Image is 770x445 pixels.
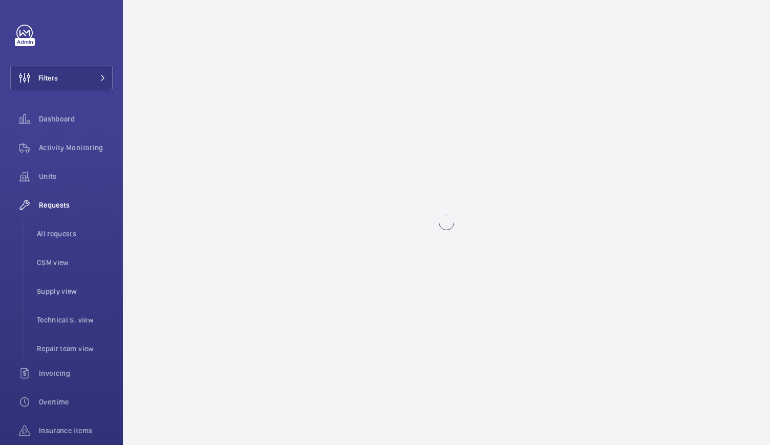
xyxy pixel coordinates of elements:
[39,171,113,181] span: Units
[39,397,113,407] span: Overtime
[39,114,113,124] span: Dashboard
[39,200,113,210] span: Requests
[39,426,113,436] span: Insurance items
[37,315,113,325] span: Technical S. view
[37,343,113,354] span: Repair team view
[10,66,113,90] button: Filters
[39,368,113,378] span: Invoicing
[37,229,113,239] span: All requests
[39,143,113,153] span: Activity Monitoring
[38,73,58,83] span: Filters
[37,257,113,268] span: CSM view
[37,286,113,296] span: Supply view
